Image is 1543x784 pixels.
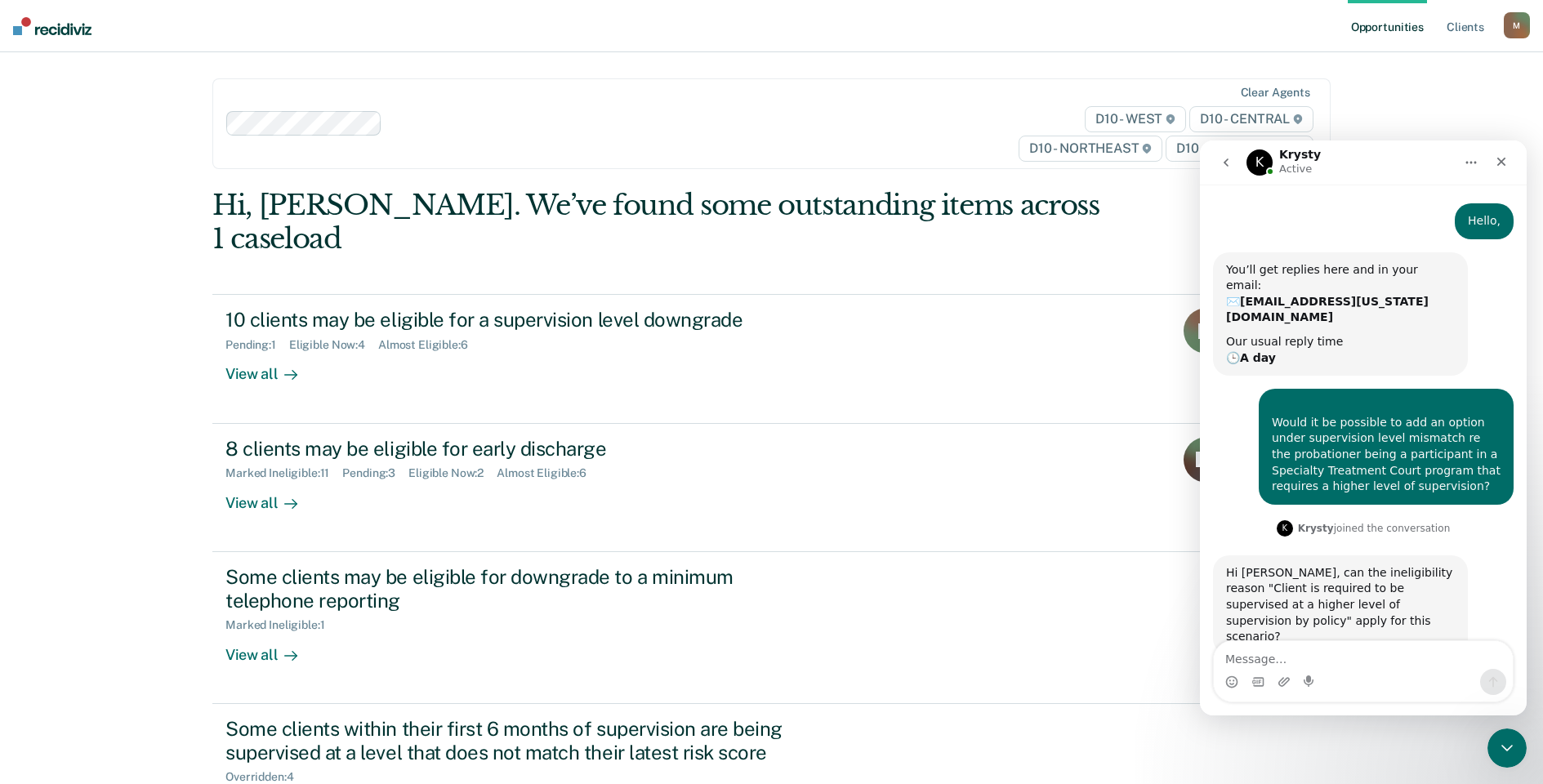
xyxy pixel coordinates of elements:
[225,338,289,352] div: Pending : 1
[225,565,799,612] div: Some clients may be eligible for downgrade to a minimum telephone reporting
[1487,728,1527,768] iframe: Intercom live chat
[1504,12,1530,38] button: M
[225,618,337,632] div: Marked Ineligible : 1
[378,338,481,352] div: Almost Eligible : 6
[1241,86,1310,100] div: Clear agents
[225,770,306,784] div: Overridden : 4
[13,17,91,35] img: Recidiviz
[408,466,497,480] div: Eligible Now : 2
[212,552,1331,704] a: Some clients may be eligible for downgrade to a minimum telephone reportingMarked Ineligible:1Vie...
[1200,140,1527,715] iframe: Intercom live chat
[1189,106,1313,132] span: D10 - CENTRAL
[225,717,799,764] div: Some clients within their first 6 months of supervision are being supervised at a level that does...
[225,466,342,480] div: Marked Ineligible : 11
[1166,136,1313,162] span: D10 - NORTHWEST
[212,294,1331,423] a: 10 clients may be eligible for a supervision level downgradePending:1Eligible Now:4Almost Eligibl...
[225,480,317,512] div: View all
[225,632,317,664] div: View all
[225,308,799,332] div: 10 clients may be eligible for a supervision level downgrade
[212,189,1107,256] div: Hi, [PERSON_NAME]. We’ve found some outstanding items across 1 caseload
[225,352,317,384] div: View all
[225,437,799,461] div: 8 clients may be eligible for early discharge
[212,424,1331,552] a: 8 clients may be eligible for early dischargeMarked Ineligible:11Pending:3Eligible Now:2Almost El...
[497,466,600,480] div: Almost Eligible : 6
[1085,106,1186,132] span: D10 - WEST
[342,466,408,480] div: Pending : 3
[289,338,378,352] div: Eligible Now : 4
[1019,136,1162,162] span: D10 - NORTHEAST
